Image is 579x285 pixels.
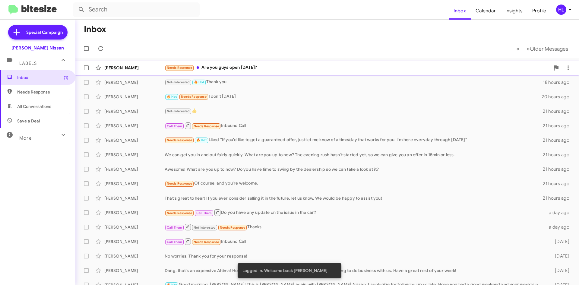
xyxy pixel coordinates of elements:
[543,137,574,143] div: 21 hours ago
[165,108,543,115] div: 👍
[165,195,543,201] div: That's great to hear! If you ever consider selling it in the future, let us know. We would be hap...
[104,65,165,71] div: [PERSON_NAME]
[543,123,574,129] div: 21 hours ago
[167,109,190,113] span: Not-Interested
[17,89,68,95] span: Needs Response
[104,123,165,129] div: [PERSON_NAME]
[194,80,204,84] span: 🔥 Hot
[167,211,192,215] span: Needs Response
[167,95,177,99] span: 🔥 Hot
[104,224,165,230] div: [PERSON_NAME]
[26,29,63,35] span: Special Campaign
[167,66,192,70] span: Needs Response
[104,166,165,172] div: [PERSON_NAME]
[527,45,530,52] span: »
[167,182,192,185] span: Needs Response
[19,61,37,66] span: Labels
[165,166,543,172] div: Awesome! What are you up to now? Do you have time to swing by the dealership so we can take a loo...
[471,2,501,20] a: Calendar
[167,226,182,230] span: Call Them
[104,137,165,143] div: [PERSON_NAME]
[104,210,165,216] div: [PERSON_NAME]
[556,5,566,15] div: HL
[17,74,68,81] span: Inbox
[543,166,574,172] div: 21 hours ago
[527,2,551,20] a: Profile
[523,43,572,55] button: Next
[530,46,568,52] span: Older Messages
[8,25,68,40] a: Special Campaign
[17,103,51,109] span: All Conversations
[165,93,542,100] div: I don't [DATE]
[543,152,574,158] div: 21 hours ago
[17,118,40,124] span: Save a Deal
[104,239,165,245] div: [PERSON_NAME]
[516,45,520,52] span: «
[181,95,207,99] span: Needs Response
[513,43,572,55] nav: Page navigation example
[165,137,543,144] div: Liked “If you'd like to get a guaranteed offer, just let me know of a time/day that works for you...
[104,181,165,187] div: [PERSON_NAME]
[543,79,574,85] div: 18 hours ago
[196,211,212,215] span: Call Them
[165,122,543,129] div: Inbound Call
[545,224,574,230] div: a day ago
[513,43,523,55] button: Previous
[165,223,545,231] div: Thanks.
[165,64,550,71] div: Are you guys open [DATE]?
[242,268,327,274] span: Logged In. Welcome back [PERSON_NAME]
[104,268,165,274] div: [PERSON_NAME]
[104,195,165,201] div: [PERSON_NAME]
[165,180,543,187] div: Of course, and you're welcome.
[194,240,219,244] span: Needs Response
[104,253,165,259] div: [PERSON_NAME]
[543,108,574,114] div: 21 hours ago
[551,5,572,15] button: HL
[545,239,574,245] div: [DATE]
[11,45,64,51] div: [PERSON_NAME] Nissan
[104,152,165,158] div: [PERSON_NAME]
[543,181,574,187] div: 21 hours ago
[73,2,200,17] input: Search
[165,209,545,216] div: Do you have any update on the issue in the car?
[196,138,207,142] span: 🔥 Hot
[167,240,182,244] span: Call Them
[194,226,216,230] span: Not Interested
[84,24,106,34] h1: Inbox
[104,79,165,85] div: [PERSON_NAME]
[165,238,545,245] div: Inbound Call
[104,94,165,100] div: [PERSON_NAME]
[545,268,574,274] div: [DATE]
[64,74,68,81] span: (1)
[165,253,545,259] div: No worries. Thank you for your response!
[449,2,471,20] a: Inbox
[104,108,165,114] div: [PERSON_NAME]
[167,80,190,84] span: Not-Interested
[545,210,574,216] div: a day ago
[543,195,574,201] div: 21 hours ago
[220,226,245,230] span: Needs Response
[19,135,32,141] span: More
[542,94,574,100] div: 20 hours ago
[165,79,543,86] div: Thank you
[165,152,543,158] div: We can get you in and out fairly quickly. What are you up to now? The evening rush hasn't started...
[165,268,545,274] div: Dang, that's an expensive Altima! Hope it is treating y'all well. Thank you again for choosing to...
[545,253,574,259] div: [DATE]
[167,124,182,128] span: Call Them
[501,2,527,20] a: Insights
[194,124,219,128] span: Needs Response
[167,138,192,142] span: Needs Response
